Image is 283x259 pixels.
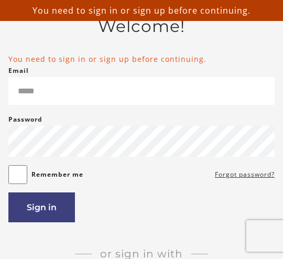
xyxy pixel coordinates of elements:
li: You need to sign in or sign up before continuing. [8,53,275,64]
p: You need to sign in or sign up before continuing. [4,4,279,17]
label: Email [8,64,29,77]
h2: Welcome! [8,17,275,37]
a: Forgot password? [215,168,275,181]
label: Password [8,113,42,126]
label: Remember me [31,168,83,181]
button: Sign in [8,192,75,222]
